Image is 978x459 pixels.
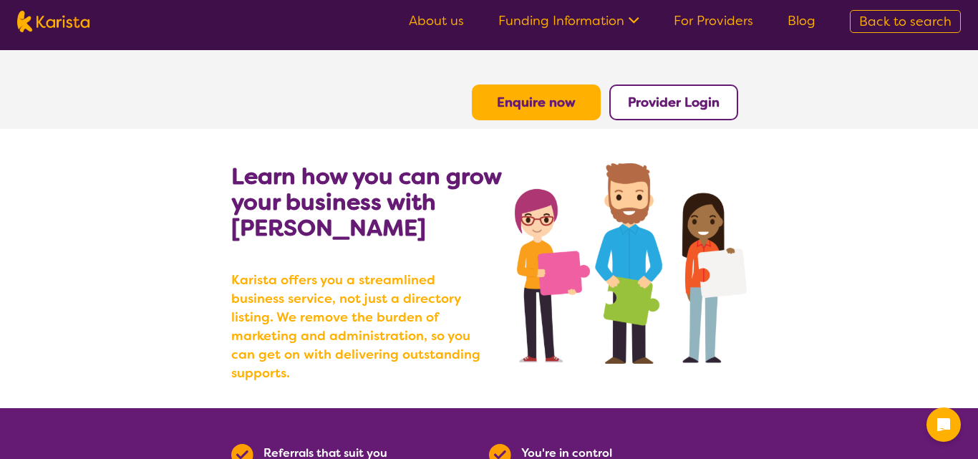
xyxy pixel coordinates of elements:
a: Funding Information [498,12,639,29]
a: Back to search [850,10,961,33]
a: Blog [788,12,815,29]
a: Enquire now [497,94,576,111]
b: Learn how you can grow your business with [PERSON_NAME] [231,161,501,243]
a: For Providers [674,12,753,29]
a: Provider Login [628,94,720,111]
img: grow your business with Karista [515,163,747,364]
b: Karista offers you a streamlined business service, not just a directory listing. We remove the bu... [231,271,489,382]
img: Karista logo [17,11,89,32]
button: Provider Login [609,84,738,120]
button: Enquire now [472,84,601,120]
a: About us [409,12,464,29]
span: Back to search [859,13,952,30]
